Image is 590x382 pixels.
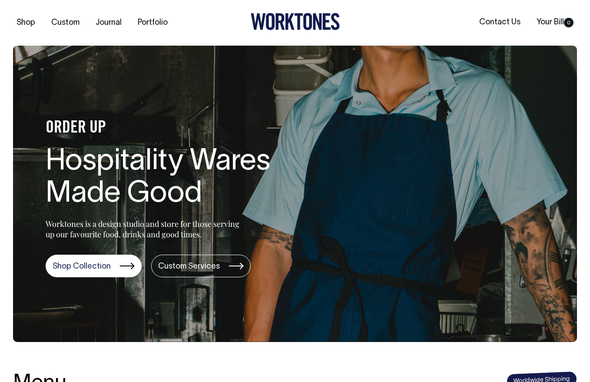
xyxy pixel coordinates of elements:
a: Journal [92,16,125,30]
a: Contact Us [476,15,524,30]
span: 0 [564,18,573,27]
h4: ORDER UP [46,119,324,137]
p: Worktones is a design studio and store for those serving up our favourite food, drinks and good t... [46,219,243,239]
a: Shop Collection [46,255,142,277]
a: Custom [48,16,83,30]
a: Portfolio [134,16,171,30]
a: Custom Services [151,255,251,277]
a: Shop [13,16,39,30]
a: Your Bill0 [533,15,577,30]
h1: Hospitality Wares Made Good [46,146,324,211]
